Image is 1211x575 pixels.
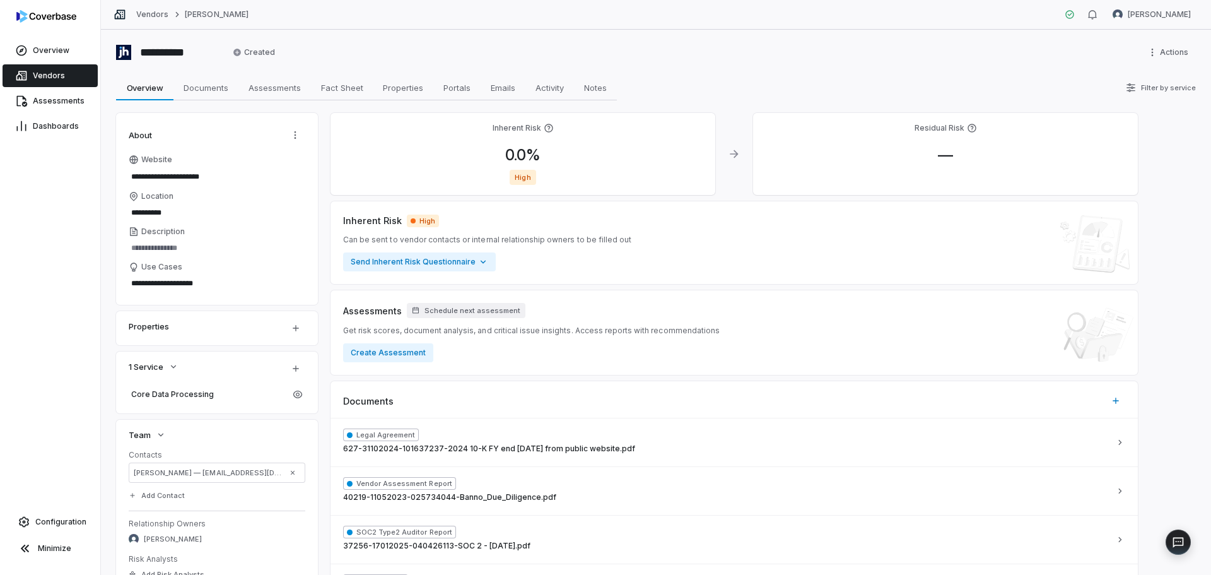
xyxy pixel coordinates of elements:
span: High [510,170,535,185]
a: Assessments [3,90,98,112]
button: More actions [1144,43,1196,62]
span: Vendor Assessment Report [343,477,456,490]
dt: Relationship Owners [129,519,305,529]
span: 0.0 % [495,146,551,164]
a: Dashboards [3,115,98,138]
button: Actions [285,126,305,145]
span: Schedule next assessment [424,306,520,316]
span: — [928,146,963,164]
textarea: Description [129,239,305,257]
dt: Contacts [129,450,305,460]
span: Inherent Risk [343,214,402,227]
span: Fact Sheet [316,80,368,96]
span: Dashboards [33,121,79,131]
span: Team [129,429,151,441]
span: Can be sent to vendor contacts or internal relationship owners to be filled out [343,235,631,245]
button: Filter by service [1122,76,1200,99]
button: 1 Service [125,355,182,378]
span: Website [141,155,172,165]
span: Description [141,227,185,237]
a: Vendors [136,9,168,20]
img: logo-D7KZi-bG.svg [16,10,76,23]
span: Assessments [243,80,306,96]
span: 40219-11052023-025734044-Banno_Due_Diligence.pdf [343,492,556,502]
span: Get risk scores, document analysis, and critical issue insights. Access reports with recommendations [343,326,720,336]
span: Legal Agreement [343,429,419,441]
h4: Inherent Risk [493,123,541,133]
a: [PERSON_NAME] [185,9,249,20]
span: Documents [343,394,394,408]
h4: Residual Risk [915,123,964,133]
span: 1 Service [129,361,163,372]
a: Core Data Processing [129,386,288,403]
input: Website [129,168,284,186]
span: Created [233,47,275,57]
span: Assessments [343,304,402,317]
span: Location [141,191,173,201]
span: Use Cases [141,262,182,272]
button: Brad Babin avatar[PERSON_NAME] [1105,5,1198,24]
span: Documents [178,80,233,96]
span: Emails [486,80,520,96]
span: Configuration [35,517,86,527]
span: 37256-17012025-040426113-SOC 2 - [DATE].pdf [343,541,530,551]
span: Overview [122,80,168,96]
span: Assessments [33,96,85,106]
dt: Risk Analysts [129,554,305,564]
span: [PERSON_NAME] — [EMAIL_ADDRESS][DOMAIN_NAME] [134,468,281,478]
span: High [407,215,439,227]
span: Overview [33,45,69,56]
a: Vendors [3,64,98,87]
button: Legal Agreement627-31102024-101637237-2024 10-K FY end [DATE] from public website.pdf [331,418,1138,466]
span: Minimize [38,543,71,554]
span: [PERSON_NAME] [1128,9,1191,20]
button: Create Assessment [343,343,433,362]
button: Vendor Assessment Report40219-11052023-025734044-Banno_Due_Diligence.pdf [331,466,1138,515]
button: Minimize [5,536,95,561]
span: About [129,129,152,141]
button: Add Contact [125,484,189,507]
a: Overview [3,39,98,62]
button: Schedule next assessment [407,303,525,318]
button: Team [125,424,170,446]
span: 627-31102024-101637237-2024 10-K FY end [DATE] from public website.pdf [343,444,635,454]
button: Send Inherent Risk Questionnaire [343,252,496,271]
span: Properties [378,80,428,96]
img: Brad Babin avatar [129,534,139,544]
span: Vendors [33,71,65,81]
span: Core Data Processing [131,389,285,400]
img: Brad Babin avatar [1113,9,1123,20]
span: SOC2 Type2 Auditor Report [343,526,456,538]
a: Configuration [5,511,95,533]
span: Activity [530,80,569,96]
span: Portals [438,80,476,96]
button: SOC2 Type2 Auditor Report37256-17012025-040426113-SOC 2 - [DATE].pdf [331,515,1138,564]
span: [PERSON_NAME] [144,535,202,544]
textarea: Use Cases [129,275,305,292]
span: Notes [579,80,612,96]
input: Location [129,204,305,222]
